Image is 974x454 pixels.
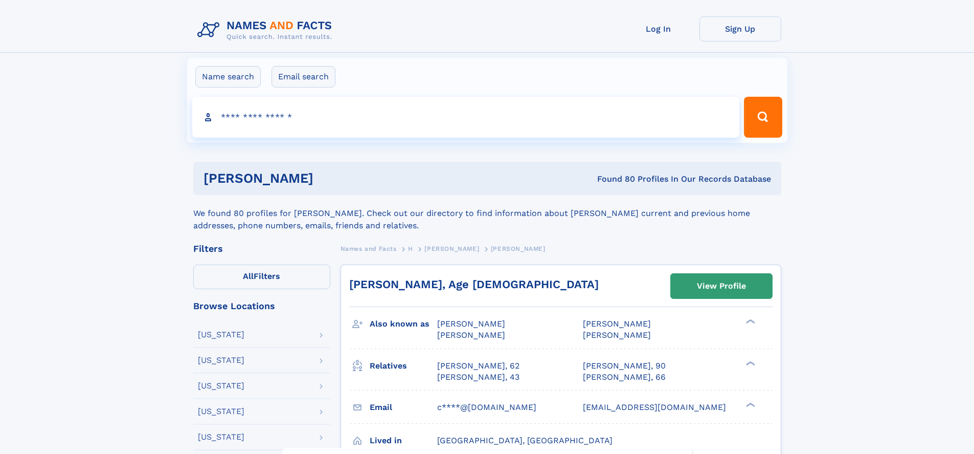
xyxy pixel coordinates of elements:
div: ❯ [743,318,756,325]
h3: Relatives [370,357,437,375]
a: [PERSON_NAME], 43 [437,372,519,383]
label: Email search [271,66,335,88]
div: ❯ [743,360,756,366]
div: [US_STATE] [198,382,244,390]
label: Filters [193,265,330,289]
div: Found 80 Profiles In Our Records Database [455,174,771,185]
span: [GEOGRAPHIC_DATA], [GEOGRAPHIC_DATA] [437,436,613,445]
a: [PERSON_NAME] [424,242,479,255]
div: [US_STATE] [198,356,244,364]
span: [PERSON_NAME] [437,330,505,340]
a: Names and Facts [341,242,397,255]
a: [PERSON_NAME], 90 [583,360,666,372]
div: ❯ [743,401,756,408]
div: Browse Locations [193,301,330,311]
input: search input [192,97,740,138]
h3: Email [370,399,437,416]
div: [US_STATE] [198,407,244,416]
div: View Profile [697,274,746,298]
div: [US_STATE] [198,331,244,339]
span: [PERSON_NAME] [583,330,651,340]
span: [PERSON_NAME] [437,319,505,329]
a: [PERSON_NAME], Age [DEMOGRAPHIC_DATA] [349,278,599,291]
span: [EMAIL_ADDRESS][DOMAIN_NAME] [583,402,726,412]
div: [US_STATE] [198,433,244,441]
a: [PERSON_NAME], 62 [437,360,519,372]
a: Sign Up [699,16,781,41]
div: We found 80 profiles for [PERSON_NAME]. Check out our directory to find information about [PERSON... [193,195,781,232]
a: H [408,242,413,255]
a: Log In [618,16,699,41]
h3: Also known as [370,315,437,333]
span: [PERSON_NAME] [424,245,479,252]
label: Name search [195,66,261,88]
span: [PERSON_NAME] [491,245,546,252]
span: [PERSON_NAME] [583,319,651,329]
h1: [PERSON_NAME] [203,172,456,185]
a: View Profile [671,274,772,298]
span: H [408,245,413,252]
div: Filters [193,244,330,253]
a: [PERSON_NAME], 66 [583,372,666,383]
img: Logo Names and Facts [193,16,341,44]
span: All [243,271,254,281]
h3: Lived in [370,432,437,449]
button: Search Button [744,97,782,138]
